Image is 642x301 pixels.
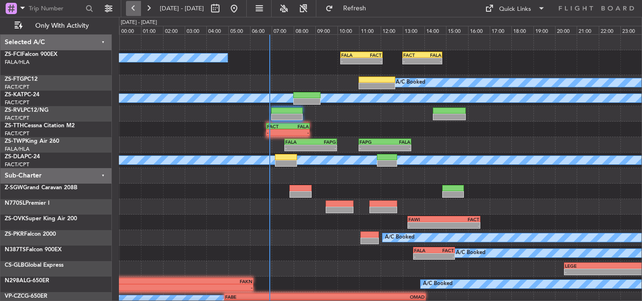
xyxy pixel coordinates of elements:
div: - [267,130,288,135]
a: FALA/HLA [5,59,30,66]
div: - [385,145,410,151]
a: FACT/CPT [5,130,29,137]
div: 01:00 [141,26,163,34]
div: FACT [444,216,480,222]
a: FALA/HLA [5,146,30,153]
span: N298AL [5,278,26,284]
div: FALA [288,123,309,129]
div: 15:00 [446,26,468,34]
div: A/C Booked [385,231,415,245]
div: A/C Booked [396,76,425,90]
div: 00:00 [119,26,141,34]
a: CS-GLBGlobal Express [5,262,63,268]
div: 20:00 [555,26,577,34]
div: 02:00 [163,26,185,34]
span: N770SL [5,201,25,206]
div: 17:00 [490,26,511,34]
span: ZS-KAT [5,92,24,98]
div: - [403,58,423,64]
div: 23:00 [620,26,642,34]
div: - [361,58,382,64]
a: ZS-FCIFalcon 900EX [5,52,57,57]
div: 09:00 [315,26,337,34]
button: Refresh [321,1,377,16]
div: - [341,58,361,64]
div: FALA [414,247,434,253]
div: FACT [361,52,382,58]
div: FALA [422,52,441,58]
div: FAKN [146,278,252,284]
a: Z-SGWGrand Caravan 208B [5,185,78,191]
a: VP-CZCG-650ER [5,293,47,299]
div: 04:00 [206,26,228,34]
a: N770SLPremier I [5,201,49,206]
a: ZS-FTGPC12 [5,77,38,82]
div: - [311,145,336,151]
div: - [422,58,441,64]
div: 08:00 [294,26,315,34]
span: ZS-FCI [5,52,22,57]
a: FACT/CPT [5,115,29,122]
div: - [434,254,454,259]
div: - [360,145,385,151]
div: 13:00 [403,26,424,34]
div: - [288,130,309,135]
div: 06:00 [250,26,272,34]
div: [DATE] - [DATE] [121,19,157,27]
div: FALA [385,139,410,145]
a: ZS-TWPKing Air 260 [5,139,59,144]
div: 03:00 [185,26,206,34]
div: 10:00 [337,26,359,34]
button: Quick Links [480,1,550,16]
span: ZS-RVL [5,108,23,113]
div: 12:00 [381,26,402,34]
div: FACT [434,247,454,253]
div: FABE [225,294,325,300]
div: - [285,145,311,151]
div: 19:00 [533,26,555,34]
span: ZS-TTH [5,123,24,129]
div: 22:00 [599,26,620,34]
a: FACT/CPT [5,161,29,168]
span: [DATE] - [DATE] [160,4,204,13]
span: CS-GLB [5,262,24,268]
a: ZS-KATPC-24 [5,92,39,98]
a: FACT/CPT [5,99,29,106]
span: ZS-PKR [5,232,24,237]
div: FALA [285,139,311,145]
span: ZS-DLA [5,154,24,160]
div: 16:00 [468,26,490,34]
div: - [146,285,252,290]
a: ZS-PKRFalcon 2000 [5,232,56,237]
span: Z-SGW [5,185,23,191]
div: - [414,254,434,259]
div: FACT [267,123,288,129]
div: FACT [403,52,423,58]
div: A/C Booked [456,246,485,260]
div: - [408,223,444,228]
a: ZS-TTHCessna Citation M2 [5,123,75,129]
div: FALA [341,52,361,58]
div: FAPG [360,139,385,145]
div: 18:00 [511,26,533,34]
div: 07:00 [272,26,293,34]
span: VP-CZC [5,293,24,299]
a: ZS-OVKSuper King Air 200 [5,216,77,222]
button: Only With Activity [10,18,102,33]
div: Quick Links [499,5,531,14]
a: FACT/CPT [5,84,29,91]
div: A/C Booked [423,277,453,291]
a: ZS-RVLPC12/NG [5,108,48,113]
span: ZS-TWP [5,139,25,144]
div: OMAD [325,294,425,300]
div: 14:00 [424,26,446,34]
span: N387TS [5,247,26,253]
div: 11:00 [359,26,381,34]
div: FAWI [408,216,444,222]
a: N387TSFalcon 900EX [5,247,62,253]
span: Only With Activity [24,23,99,29]
div: FAPG [311,139,336,145]
a: N298ALG-650ER [5,278,49,284]
span: ZS-FTG [5,77,24,82]
input: Trip Number [29,1,83,15]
